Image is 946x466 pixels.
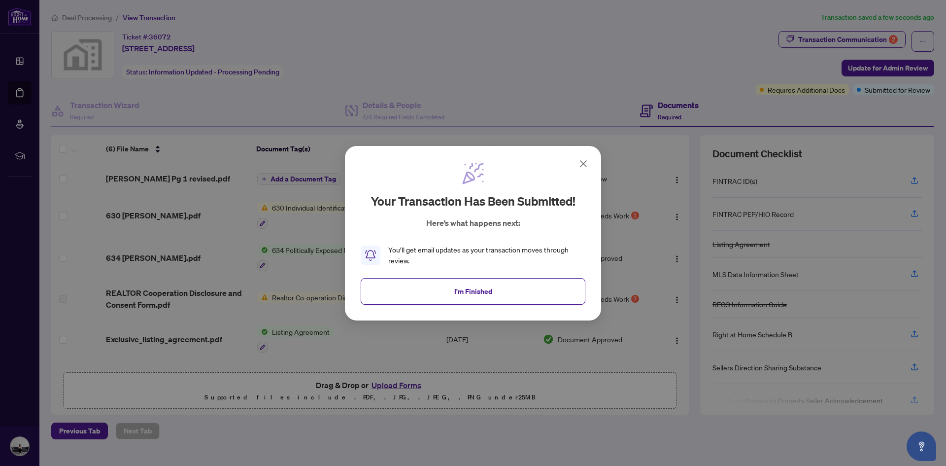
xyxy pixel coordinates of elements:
[454,283,492,299] span: I'm Finished
[426,217,520,229] p: Here’s what happens next:
[388,245,585,266] div: You’ll get email updates as your transaction moves through review.
[361,278,585,304] button: I'm Finished
[371,193,575,209] h2: Your transaction has been submitted!
[907,431,936,461] button: Open asap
